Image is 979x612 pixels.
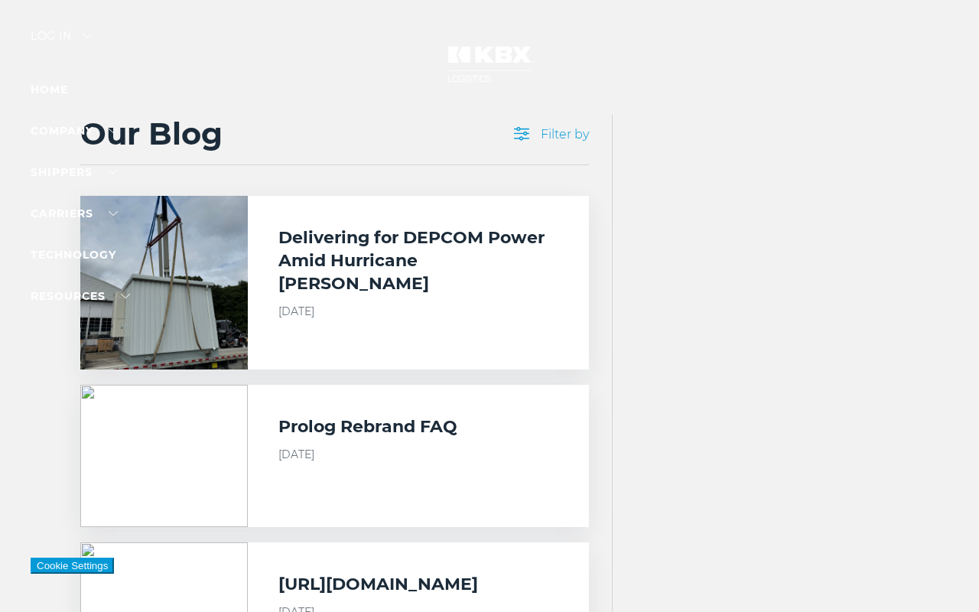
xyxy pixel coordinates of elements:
img: Delivering for DEPCOM Amid Hurricane Milton [80,196,248,369]
img: filter [514,127,529,141]
a: Home [31,83,68,96]
div: Log in [31,31,92,53]
iframe: Chat Widget [903,539,979,612]
img: arrow [83,34,92,38]
a: Technology [31,248,116,262]
a: Carriers [31,207,118,220]
img: kbx logo [432,31,547,98]
span: [DATE] [278,303,558,320]
a: SHIPPERS [31,165,117,179]
a: Delivering for DEPCOM Amid Hurricane Milton Delivering for DEPCOM Power Amid Hurricane [PERSON_NA... [80,196,589,369]
span: Filter by [514,127,589,142]
span: [DATE] [278,446,558,463]
a: RESOURCES [31,289,130,303]
h3: Delivering for DEPCOM Power Amid Hurricane [PERSON_NAME] [278,226,558,295]
a: Prolog Rebrand FAQ [DATE] [80,385,589,527]
h3: [URL][DOMAIN_NAME] [278,573,478,596]
h3: Prolog Rebrand FAQ [278,415,457,438]
a: Company [31,124,118,138]
button: Cookie Settings [31,558,114,574]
